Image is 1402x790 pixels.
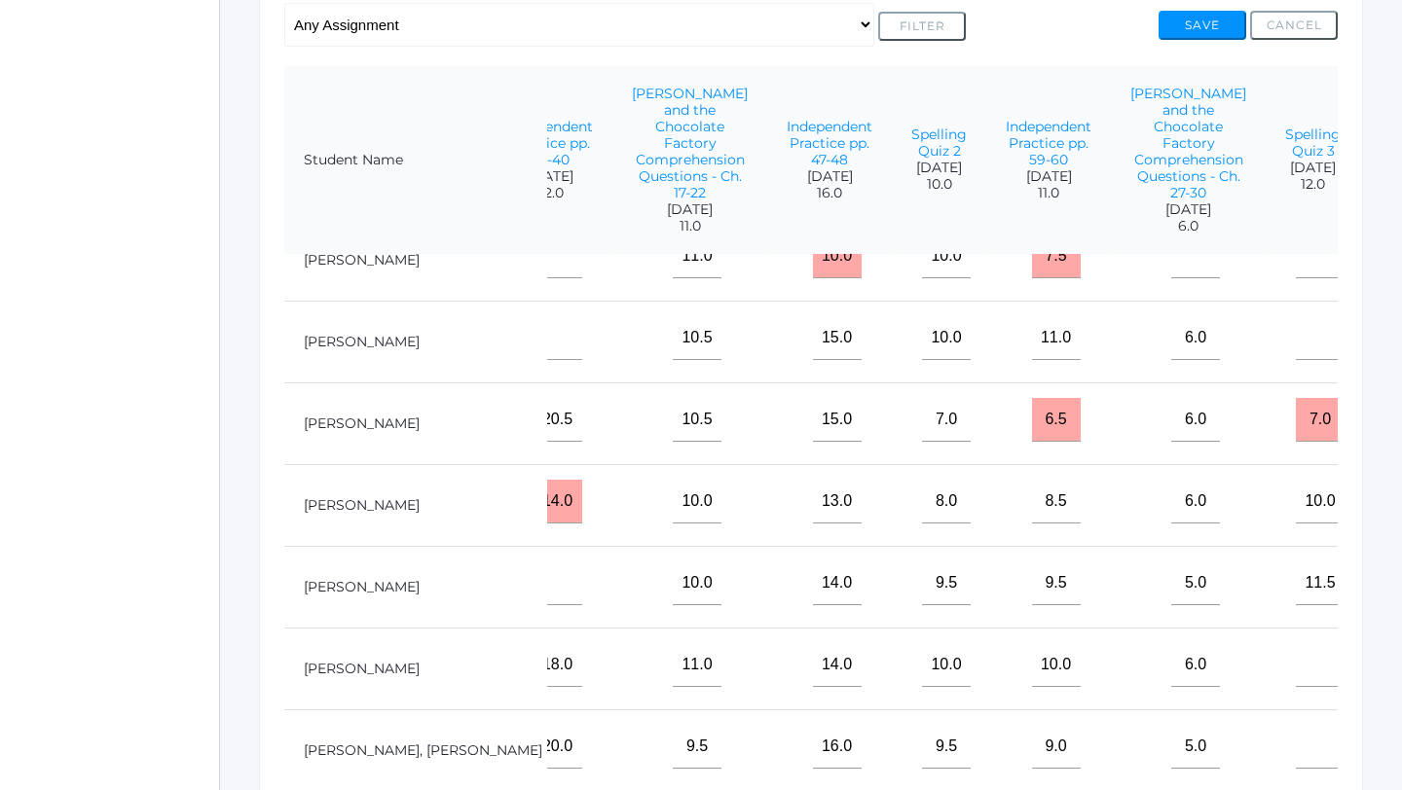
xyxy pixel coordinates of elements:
a: Independent Practice pp. 59-60 [1006,118,1091,168]
a: [PERSON_NAME] [304,333,420,350]
button: Cancel [1250,11,1338,40]
span: [DATE] [911,160,967,176]
span: 12.0 [1285,176,1341,193]
a: [PERSON_NAME] [304,660,420,677]
th: Student Name [284,66,547,255]
span: [DATE] [787,168,872,185]
a: [PERSON_NAME], [PERSON_NAME] [304,741,542,759]
span: 10.0 [911,176,967,193]
span: [DATE] [1285,160,1341,176]
a: Spelling Quiz 2 [911,126,967,160]
span: [DATE] [1130,201,1246,218]
a: [PERSON_NAME] [304,414,420,432]
a: [PERSON_NAME] [304,496,420,514]
a: [PERSON_NAME] and the Chocolate Factory Comprehension Questions - Ch. 27-30 [1130,85,1246,201]
span: 11.0 [632,218,748,234]
a: [PERSON_NAME] [304,251,420,269]
button: Filter [878,12,966,41]
a: Independent Practice pp. 47-48 [787,118,872,168]
a: Independent Practice pp. 39-40 [507,118,593,168]
span: [DATE] [632,201,748,218]
span: [DATE] [507,168,593,185]
span: [DATE] [1006,168,1091,185]
a: Spelling Quiz 3 [1285,126,1341,160]
a: [PERSON_NAME] and the Chocolate Factory Comprehension Questions - Ch. 17-22 [632,85,748,201]
button: Save [1159,11,1246,40]
span: 11.0 [1006,185,1091,201]
a: [PERSON_NAME] [304,578,420,595]
span: 22.0 [507,185,593,201]
span: 6.0 [1130,218,1246,234]
span: 16.0 [787,185,872,201]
